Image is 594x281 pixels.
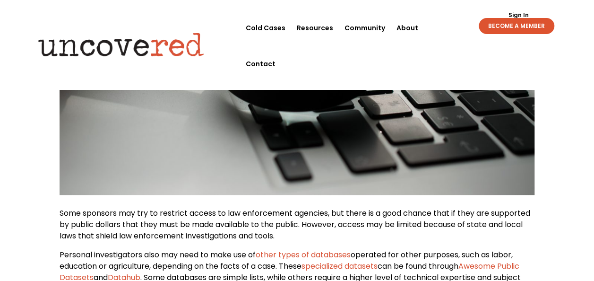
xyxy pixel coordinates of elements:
a: BECOME A MEMBER [479,18,554,34]
span: Some sponsors may try to restrict access to law enforcement agencies, but there is a good chance ... [60,208,530,241]
a: Sign In [503,12,534,18]
a: Community [344,10,385,46]
a: Cold Cases [246,10,285,46]
img: Uncovered logo [30,26,212,63]
a: other types of databases [256,249,351,260]
span: Personal investigators also may need to make use of operated for other purposes, such as labor, e... [60,249,513,272]
a: About [396,10,418,46]
a: Contact [246,46,275,82]
a: Resources [297,10,333,46]
a: specialized datasets [301,261,378,272]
